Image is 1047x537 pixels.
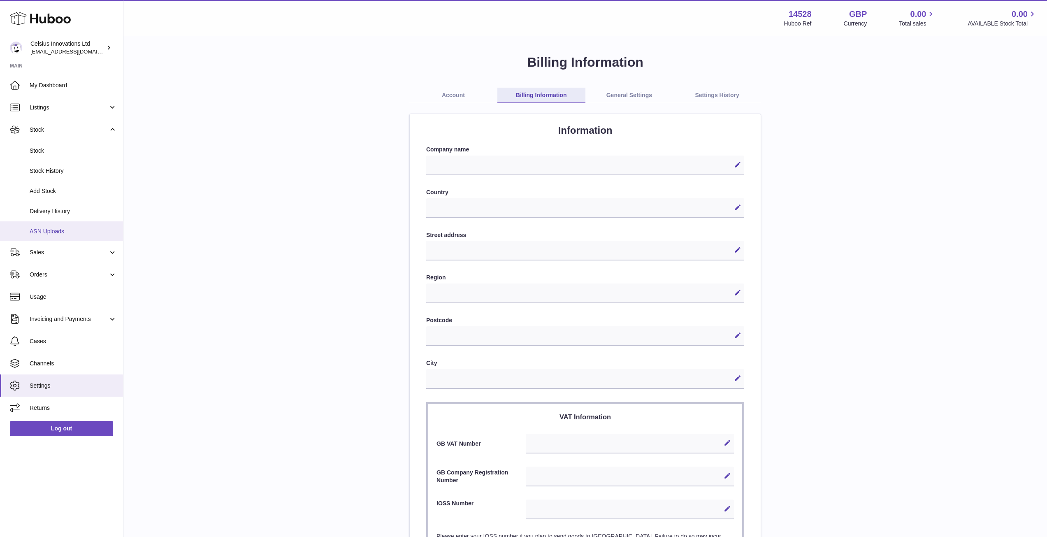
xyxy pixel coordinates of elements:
[899,9,936,28] a: 0.00 Total sales
[910,9,926,20] span: 0.00
[10,42,22,54] img: aonghus@mycelsius.co.uk
[10,421,113,436] a: Log out
[426,274,744,281] label: Region
[426,146,744,153] label: Company name
[30,404,117,412] span: Returns
[30,207,117,215] span: Delivery History
[673,88,761,103] a: Settings History
[30,360,117,367] span: Channels
[30,249,108,256] span: Sales
[784,20,812,28] div: Huboo Ref
[426,124,744,137] h2: Information
[789,9,812,20] strong: 14528
[426,316,744,324] label: Postcode
[30,81,117,89] span: My Dashboard
[1012,9,1028,20] span: 0.00
[436,469,526,484] label: GB Company Registration Number
[30,104,108,112] span: Listings
[30,228,117,235] span: ASN Uploads
[585,88,673,103] a: General Settings
[30,126,108,134] span: Stock
[968,9,1037,28] a: 0.00 AVAILABLE Stock Total
[426,231,744,239] label: Street address
[436,440,526,448] label: GB VAT Number
[409,88,497,103] a: Account
[30,315,108,323] span: Invoicing and Payments
[30,293,117,301] span: Usage
[426,359,744,367] label: City
[497,88,585,103] a: Billing Information
[968,20,1037,28] span: AVAILABLE Stock Total
[30,382,117,390] span: Settings
[844,20,867,28] div: Currency
[426,188,744,196] label: Country
[899,20,936,28] span: Total sales
[137,53,1034,71] h1: Billing Information
[30,271,108,279] span: Orders
[849,9,867,20] strong: GBP
[30,40,104,56] div: Celsius Innovations Ltd
[436,500,526,517] label: IOSS Number
[436,412,734,421] h3: VAT Information
[30,147,117,155] span: Stock
[30,187,117,195] span: Add Stock
[30,167,117,175] span: Stock History
[30,48,121,55] span: [EMAIL_ADDRESS][DOMAIN_NAME]
[30,337,117,345] span: Cases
